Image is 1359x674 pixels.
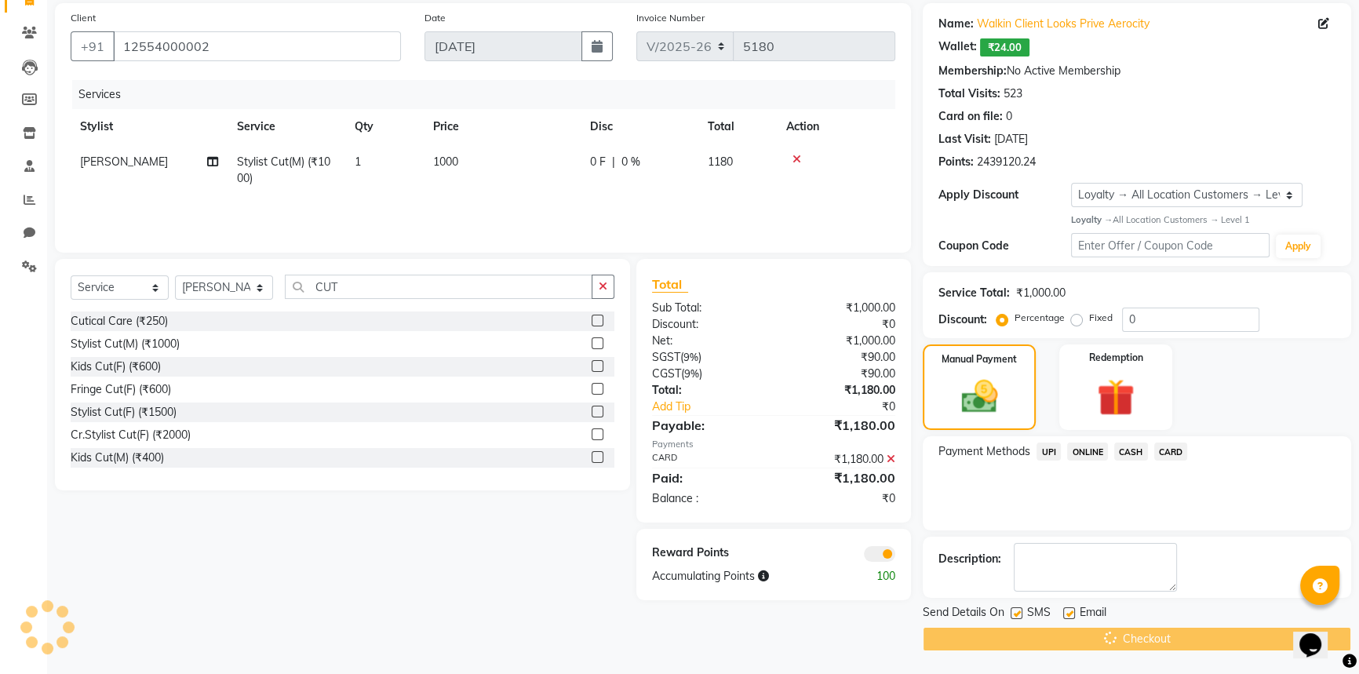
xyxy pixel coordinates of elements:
div: Services [72,80,907,109]
span: ₹24.00 [980,38,1029,56]
div: Coupon Code [938,238,1071,254]
div: Kids Cut(F) (₹600) [71,359,161,375]
div: Membership: [938,63,1007,79]
div: Fringe Cut(F) (₹600) [71,381,171,398]
th: Stylist [71,109,228,144]
div: ₹0 [796,399,907,415]
span: 9% [684,367,699,380]
label: Manual Payment [942,352,1017,366]
span: SGST [652,350,680,364]
span: Stylist Cut(M) (₹1000) [237,155,330,185]
div: Accumulating Points [640,568,841,585]
label: Redemption [1089,351,1143,365]
div: CARD [640,451,774,468]
span: Total [652,276,688,293]
span: 9% [683,351,698,363]
span: CARD [1154,443,1188,461]
div: ₹90.00 [774,366,907,382]
span: | [612,154,615,170]
label: Percentage [1015,311,1065,325]
input: Search by Name/Mobile/Email/Code [113,31,401,61]
div: ₹1,180.00 [774,416,907,435]
label: Invoice Number [636,11,705,25]
th: Qty [345,109,424,144]
th: Service [228,109,345,144]
iframe: chat widget [1293,611,1343,658]
div: Apply Discount [938,187,1071,203]
div: Reward Points [640,545,774,562]
span: 1 [355,155,361,169]
input: Enter Offer / Coupon Code [1071,233,1270,257]
div: Payable: [640,416,774,435]
div: Service Total: [938,285,1010,301]
button: +91 [71,31,115,61]
div: All Location Customers → Level 1 [1071,213,1335,227]
div: ( ) [640,349,774,366]
strong: Loyalty → [1071,214,1113,225]
th: Price [424,109,581,144]
img: _cash.svg [950,376,1009,417]
div: 523 [1004,86,1022,102]
span: ONLINE [1067,443,1108,461]
div: ₹1,000.00 [1016,285,1066,301]
span: 1000 [433,155,458,169]
div: ₹1,000.00 [774,333,907,349]
div: Total: [640,382,774,399]
div: No Active Membership [938,63,1335,79]
div: Discount: [640,316,774,333]
span: SMS [1027,604,1051,624]
div: Balance : [640,490,774,507]
th: Action [777,109,895,144]
img: _gift.svg [1085,374,1146,421]
div: Wallet: [938,38,977,56]
div: 0 [1006,108,1012,125]
div: Stylist Cut(F) (₹1500) [71,404,177,421]
label: Fixed [1089,311,1113,325]
div: Cr.Stylist Cut(F) (₹2000) [71,427,191,443]
div: Description: [938,551,1001,567]
div: Card on file: [938,108,1003,125]
span: Send Details On [923,604,1004,624]
div: Sub Total: [640,300,774,316]
div: ₹0 [774,490,907,507]
div: ₹90.00 [774,349,907,366]
div: Kids Cut(M) (₹400) [71,450,164,466]
div: Net: [640,333,774,349]
th: Total [698,109,777,144]
div: Name: [938,16,974,32]
div: Paid: [640,468,774,487]
div: ₹1,180.00 [774,382,907,399]
div: ₹1,180.00 [774,451,907,468]
span: Email [1080,604,1106,624]
div: [DATE] [994,131,1028,148]
span: 0 % [621,154,640,170]
div: ₹1,000.00 [774,300,907,316]
div: 100 [840,568,907,585]
span: 0 F [590,154,606,170]
span: 1180 [708,155,733,169]
label: Client [71,11,96,25]
div: Points: [938,154,974,170]
div: ( ) [640,366,774,382]
div: Last Visit: [938,131,991,148]
div: ₹1,180.00 [774,468,907,487]
span: UPI [1037,443,1061,461]
div: 2439120.24 [977,154,1036,170]
span: CASH [1114,443,1148,461]
span: [PERSON_NAME] [80,155,168,169]
a: Add Tip [640,399,796,415]
span: Payment Methods [938,443,1030,460]
span: CGST [652,366,681,381]
div: Payments [652,438,896,451]
a: Walkin Client Looks Prive Aerocity [977,16,1150,32]
div: Total Visits: [938,86,1000,102]
button: Apply [1276,235,1321,258]
div: ₹0 [774,316,907,333]
div: Cutical Care (₹250) [71,313,168,330]
div: Stylist Cut(M) (₹1000) [71,336,180,352]
div: Discount: [938,311,987,328]
label: Date [424,11,446,25]
th: Disc [581,109,698,144]
input: Search or Scan [285,275,592,299]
